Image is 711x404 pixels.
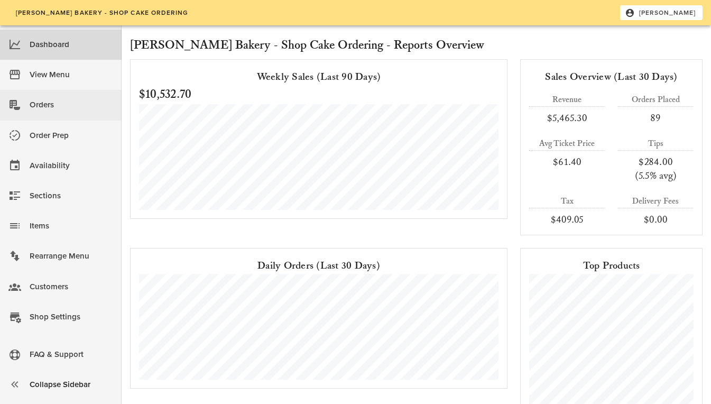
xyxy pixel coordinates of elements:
[529,213,605,226] div: $409.05
[30,157,113,175] div: Availability
[30,36,113,53] div: Dashboard
[30,247,113,265] div: Rearrange Menu
[618,195,694,208] div: Delivery Fees
[627,8,696,17] span: [PERSON_NAME]
[139,85,498,104] h2: $10,532.70
[529,111,605,125] div: $5,465.30
[618,155,694,182] div: $284.00 (5.5% avg)
[30,96,113,114] div: Orders
[30,278,113,296] div: Customers
[30,127,113,144] div: Order Prep
[30,66,113,84] div: View Menu
[529,257,694,274] div: Top Products
[618,213,694,226] div: $0.00
[15,9,188,16] span: [PERSON_NAME] Bakery - Shop Cake Ordering
[529,195,605,208] div: Tax
[529,94,605,106] div: Revenue
[30,308,113,326] div: Shop Settings
[618,111,694,125] div: 89
[618,137,694,150] div: Tips
[620,5,703,20] button: [PERSON_NAME]
[30,346,113,363] div: FAQ & Support
[30,217,113,235] div: Items
[529,155,605,169] div: $61.40
[30,187,113,205] div: Sections
[529,68,694,85] div: Sales Overview (Last 30 Days)
[139,68,498,85] div: Weekly Sales (Last 90 Days)
[139,257,498,274] div: Daily Orders (Last 30 Days)
[130,36,703,55] h2: [PERSON_NAME] Bakery - Shop Cake Ordering - Reports Overview
[618,94,694,106] div: Orders Placed
[30,376,113,393] div: Collapse Sidebar
[529,137,605,150] div: Avg Ticket Price
[8,5,195,20] a: [PERSON_NAME] Bakery - Shop Cake Ordering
